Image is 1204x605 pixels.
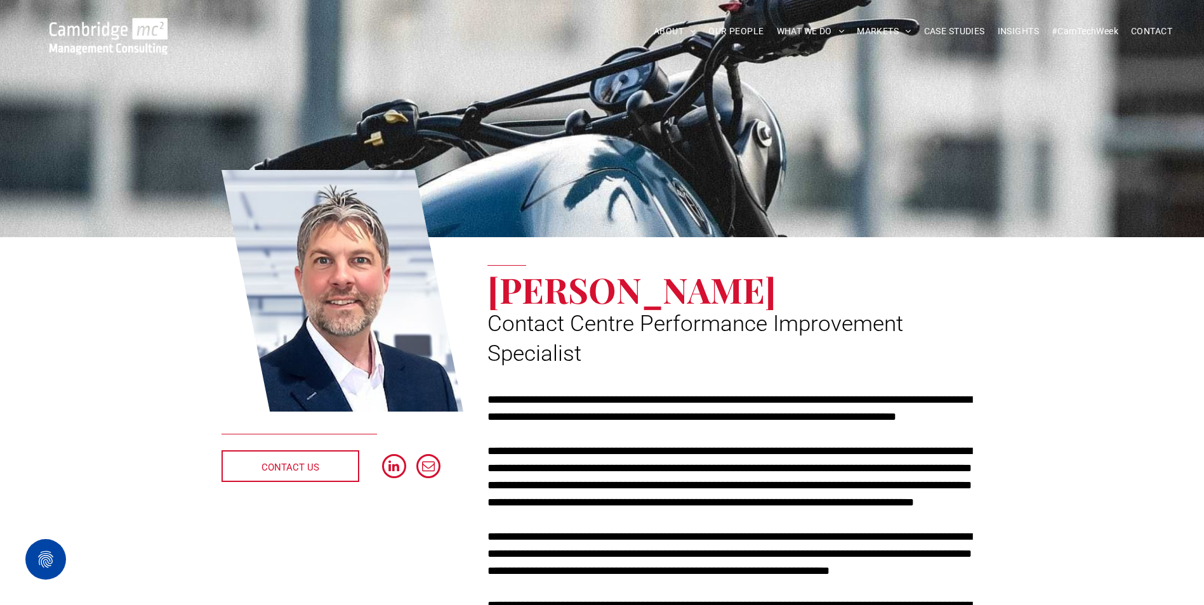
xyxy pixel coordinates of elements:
a: WHAT WE DO [771,22,851,41]
a: INSIGHTS [991,22,1045,41]
a: Your Business Transformed | Cambridge Management Consulting [50,20,168,33]
a: linkedin [382,454,406,481]
a: MARKETS [850,22,917,41]
span: [PERSON_NAME] [487,266,776,313]
a: CONTACT [1125,22,1179,41]
a: CASE STUDIES [918,22,991,41]
a: #CamTechWeek [1045,22,1125,41]
a: CONTACT US [222,450,359,482]
span: CONTACT US [261,452,319,483]
a: Simon Kissane | Cambridge Management Consulting > Simon Kissane [222,168,464,414]
span: Contact Centre Performance Improvement Specialist [487,311,903,367]
img: Cambridge MC Logo [50,18,168,55]
a: email [416,454,440,481]
a: OUR PEOPLE [702,22,770,41]
a: ABOUT [647,22,703,41]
